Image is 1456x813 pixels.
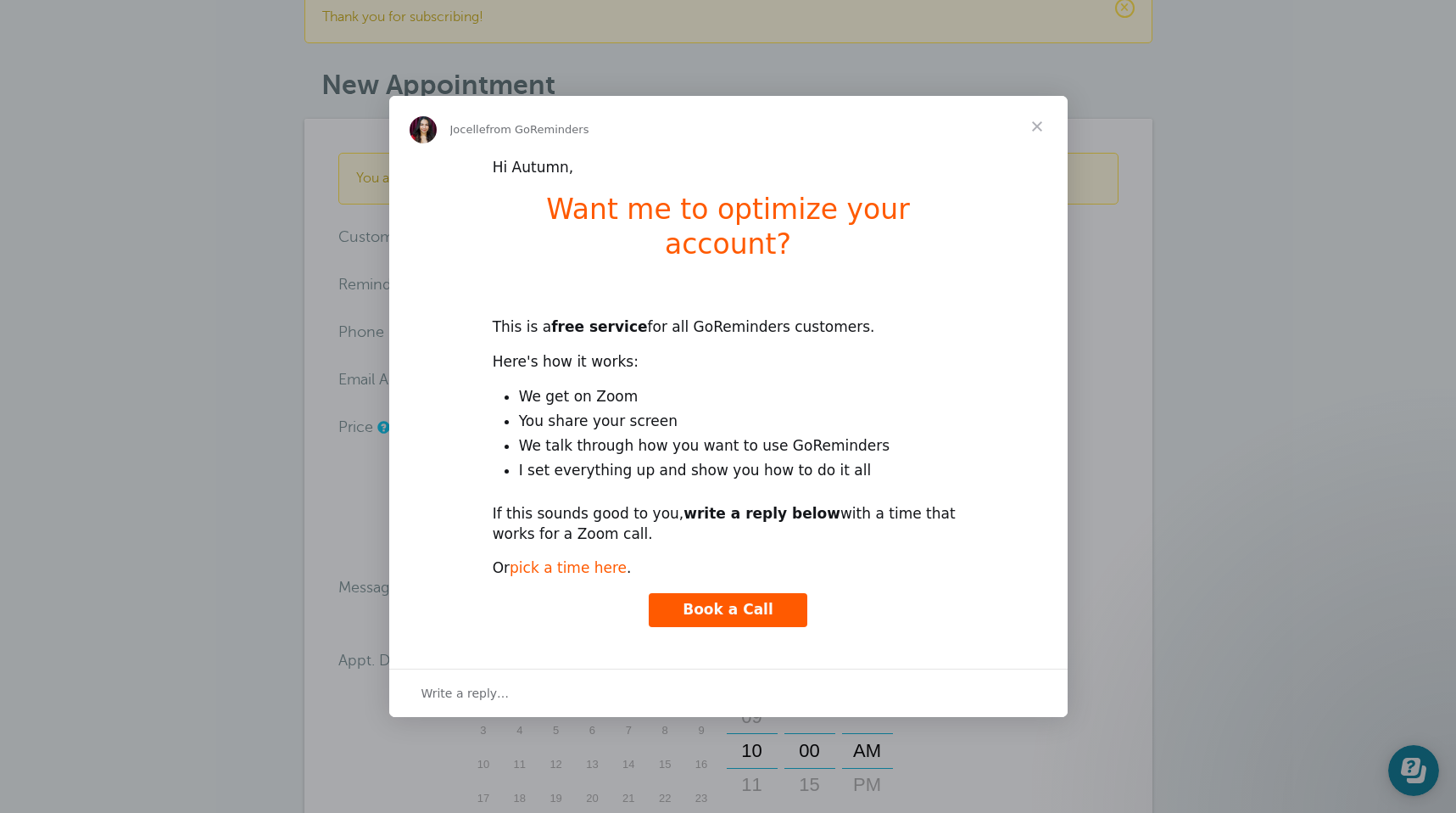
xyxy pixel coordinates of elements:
span: Close [1007,96,1068,157]
div: If this sounds good to you, with a time that works for a Zoom call. [493,504,964,545]
b: free service [551,318,647,335]
span: Write a reply… [421,682,510,704]
span: Jocelle [450,123,486,136]
div: Open conversation and reply [389,669,1068,717]
div: Hi Autumn, [493,158,964,178]
h1: Want me to optimize your account? [493,193,964,272]
li: We get on Zoom [519,387,964,407]
li: I set everything up and show you how to do it all [519,461,964,481]
div: This is a for all GoReminders customers. [493,298,964,339]
a: Book a Call [649,593,807,627]
span: Book a Call [683,601,773,618]
div: Or . [493,558,964,579]
img: Profile image for Jocelle [410,116,437,143]
a: pick a time here [510,559,627,576]
div: Here's how it works: [493,352,964,373]
span: from GoReminders [486,123,589,136]
b: write a reply below [683,505,840,522]
li: We talk through how you want to use GoReminders [519,436,964,457]
li: You share your screen [519,412,964,432]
